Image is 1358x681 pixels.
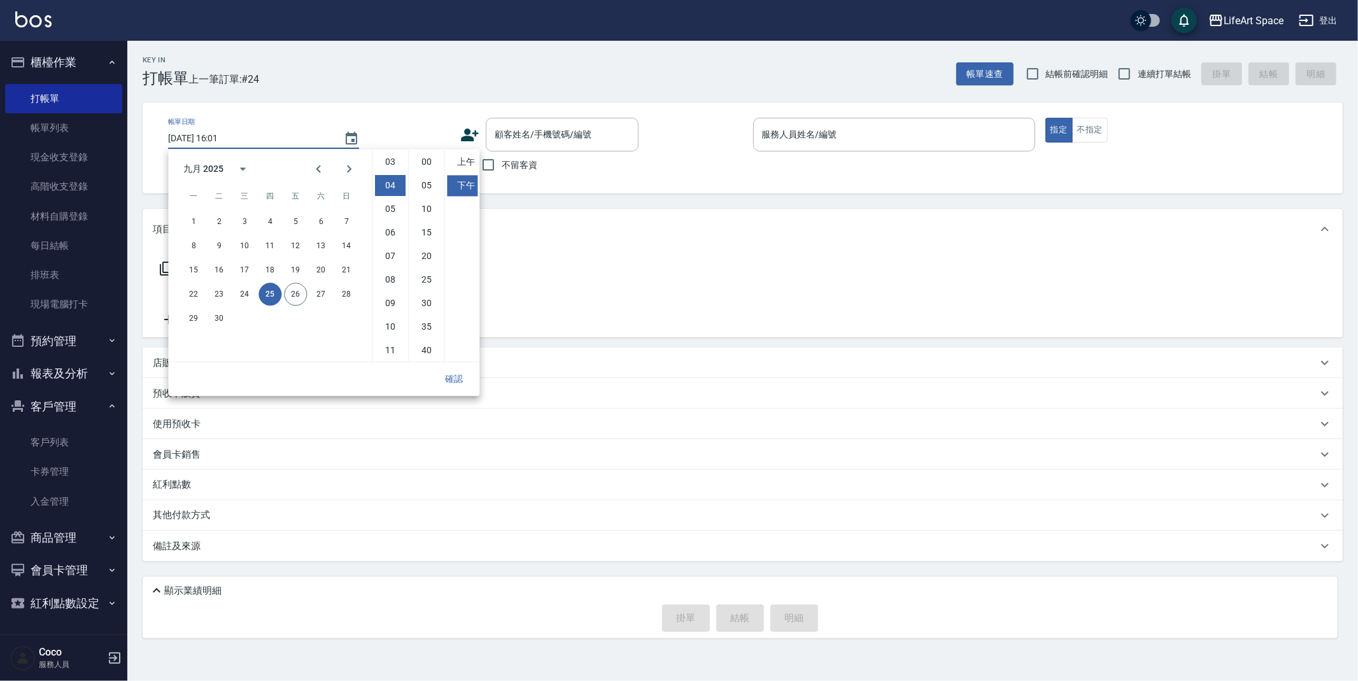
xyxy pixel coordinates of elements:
[153,418,201,431] p: 使用預收卡
[411,222,442,243] li: 15 minutes
[375,246,406,267] li: 7 hours
[153,356,191,370] p: 店販銷售
[208,307,230,330] button: 30
[258,183,281,209] span: 星期四
[10,645,36,671] img: Person
[143,531,1343,561] div: 備註及來源
[143,209,1343,249] div: 項目消費
[434,367,474,391] button: 確認
[233,234,256,257] button: 10
[5,390,122,423] button: 客戶管理
[233,258,256,281] button: 17
[233,210,256,233] button: 3
[956,62,1014,86] button: 帳單速查
[1138,67,1191,81] span: 連續打單結帳
[233,283,256,305] button: 24
[143,69,188,87] h3: 打帳單
[182,307,205,330] button: 29
[5,428,122,457] a: 客戶列表
[168,128,331,149] input: YYYY/MM/DD hh:mm
[5,521,122,554] button: 商品管理
[1046,67,1108,81] span: 結帳前確認明細
[227,153,258,184] button: calendar view is open, switch to year view
[309,210,332,233] button: 6
[258,258,281,281] button: 18
[408,149,444,362] ul: Select minutes
[284,258,307,281] button: 19
[15,11,52,27] img: Logo
[182,210,205,233] button: 1
[1203,8,1289,34] button: LifeArt Space
[375,316,406,337] li: 10 hours
[1072,118,1108,143] button: 不指定
[208,210,230,233] button: 2
[182,258,205,281] button: 15
[444,149,479,362] ul: Select meridiem
[375,151,406,172] li: 3 hours
[258,234,281,257] button: 11
[411,246,442,267] li: 20 minutes
[5,325,122,358] button: 預約管理
[153,478,197,492] p: 紅利點數
[258,210,281,233] button: 4
[411,175,442,196] li: 5 minutes
[5,457,122,486] a: 卡券管理
[143,378,1343,409] div: 預收卡販賣
[334,153,364,184] button: Next month
[375,222,406,243] li: 6 hours
[233,183,256,209] span: 星期三
[143,56,188,64] h2: Key In
[183,162,223,176] div: 九月 2025
[5,357,122,390] button: 報表及分析
[284,183,307,209] span: 星期五
[143,470,1343,500] div: 紅利點數
[5,231,122,260] a: 每日結帳
[164,584,222,598] p: 顯示業績明細
[143,409,1343,439] div: 使用預收卡
[1224,13,1284,29] div: LifeArt Space
[5,487,122,516] a: 入金管理
[5,554,122,587] button: 會員卡管理
[411,199,442,220] li: 10 minutes
[411,340,442,361] li: 40 minutes
[335,210,358,233] button: 7
[335,283,358,305] button: 28
[208,234,230,257] button: 9
[335,258,358,281] button: 21
[39,646,104,659] h5: Coco
[5,113,122,143] a: 帳單列表
[143,348,1343,378] div: 店販銷售
[375,199,406,220] li: 5 hours
[258,283,281,305] button: 25
[284,283,307,305] button: 26
[208,183,230,209] span: 星期二
[188,71,260,87] span: 上一筆訂單:#24
[335,183,358,209] span: 星期日
[153,448,201,461] p: 會員卡銷售
[208,283,230,305] button: 23
[284,234,307,257] button: 12
[411,269,442,290] li: 25 minutes
[502,158,537,172] span: 不留客資
[5,143,122,172] a: 現金收支登錄
[143,439,1343,470] div: 會員卡銷售
[335,234,358,257] button: 14
[5,172,122,201] a: 高階收支登錄
[411,293,442,314] li: 30 minutes
[5,202,122,231] a: 材料自購登錄
[375,175,406,196] li: 4 hours
[372,149,408,362] ul: Select hours
[182,183,205,209] span: 星期一
[182,234,205,257] button: 8
[5,260,122,290] a: 排班表
[375,269,406,290] li: 8 hours
[182,283,205,305] button: 22
[168,117,195,127] label: 帳單日期
[303,153,334,184] button: Previous month
[309,234,332,257] button: 13
[208,258,230,281] button: 16
[39,659,104,670] p: 服務人員
[309,183,332,209] span: 星期六
[153,509,216,523] p: 其他付款方式
[284,210,307,233] button: 5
